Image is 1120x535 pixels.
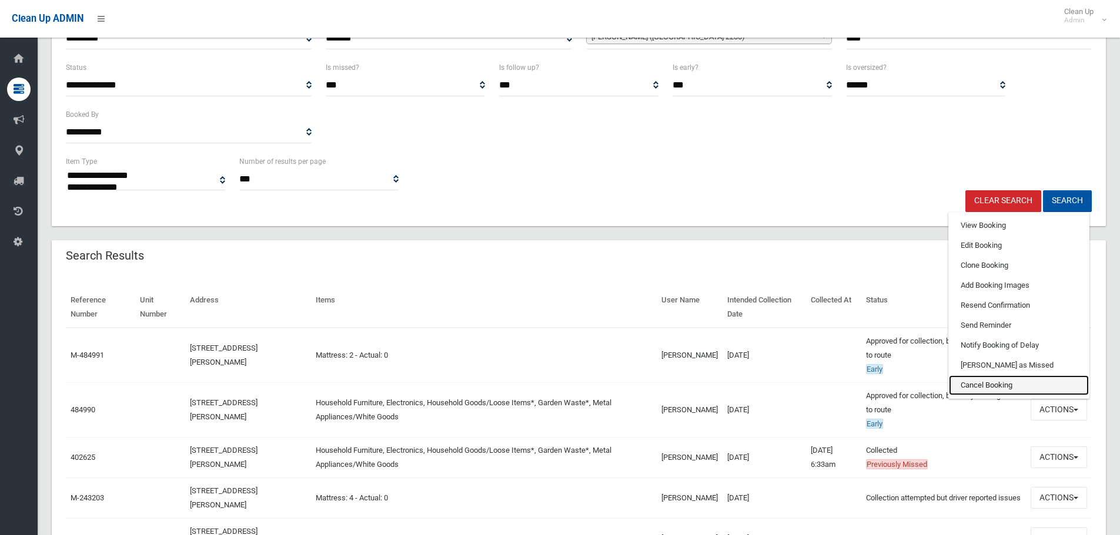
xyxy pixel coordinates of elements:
th: User Name [657,287,723,328]
a: [STREET_ADDRESS][PERSON_NAME] [190,486,258,509]
label: Is oversized? [846,61,887,74]
button: Search [1043,190,1092,212]
label: Is early? [673,61,698,74]
label: Number of results per page [239,155,326,168]
a: Cancel Booking [949,375,1089,395]
a: Send Reminder [949,315,1089,335]
td: [DATE] [723,328,807,383]
td: Approved for collection, but not yet assigned to route [861,382,1026,437]
td: Approved for collection, but not yet assigned to route [861,328,1026,383]
a: Notify Booking of Delay [949,335,1089,355]
span: Clean Up [1058,7,1105,25]
td: Collected [861,437,1026,477]
a: [PERSON_NAME] as Missed [949,355,1089,375]
th: Unit Number [135,287,185,328]
a: View Booking [949,216,1089,235]
td: [DATE] [723,477,807,518]
td: Household Furniture, Electronics, Household Goods/Loose Items*, Garden Waste*, Metal Appliances/W... [311,437,657,477]
a: M-484991 [71,351,104,359]
a: 484990 [71,405,95,414]
th: Collected At [806,287,861,328]
td: [DATE] 6:33am [806,437,861,477]
td: [PERSON_NAME] [657,477,723,518]
label: Is missed? [326,61,359,74]
header: Search Results [52,244,158,267]
span: Early [866,364,883,374]
label: Status [66,61,86,74]
td: [PERSON_NAME] [657,328,723,383]
button: Actions [1031,446,1087,468]
label: Item Type [66,155,97,168]
td: Household Furniture, Electronics, Household Goods/Loose Items*, Garden Waste*, Metal Appliances/W... [311,382,657,437]
span: Early [866,419,883,429]
span: Clean Up ADMIN [12,13,83,24]
a: Edit Booking [949,235,1089,255]
td: [PERSON_NAME] [657,382,723,437]
td: Mattress: 2 - Actual: 0 [311,328,657,383]
th: Status [861,287,1026,328]
a: Resend Confirmation [949,295,1089,315]
label: Booked By [66,108,99,121]
span: Previously Missed [866,459,928,469]
a: 402625 [71,453,95,462]
button: Actions [1031,487,1087,509]
a: [STREET_ADDRESS][PERSON_NAME] [190,344,258,366]
th: Reference Number [66,287,135,328]
td: [DATE] [723,437,807,477]
th: Items [311,287,657,328]
td: [PERSON_NAME] [657,437,723,477]
th: Intended Collection Date [723,287,807,328]
button: Actions [1031,399,1087,420]
td: [DATE] [723,382,807,437]
a: [STREET_ADDRESS][PERSON_NAME] [190,446,258,469]
a: M-243203 [71,493,104,502]
td: Collection attempted but driver reported issues [861,477,1026,518]
a: Clone Booking [949,255,1089,275]
a: Add Booking Images [949,275,1089,295]
a: [STREET_ADDRESS][PERSON_NAME] [190,398,258,421]
a: Clear Search [965,190,1041,212]
td: Mattress: 4 - Actual: 0 [311,477,657,518]
label: Is follow up? [499,61,539,74]
small: Admin [1064,16,1094,25]
th: Address [185,287,311,328]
